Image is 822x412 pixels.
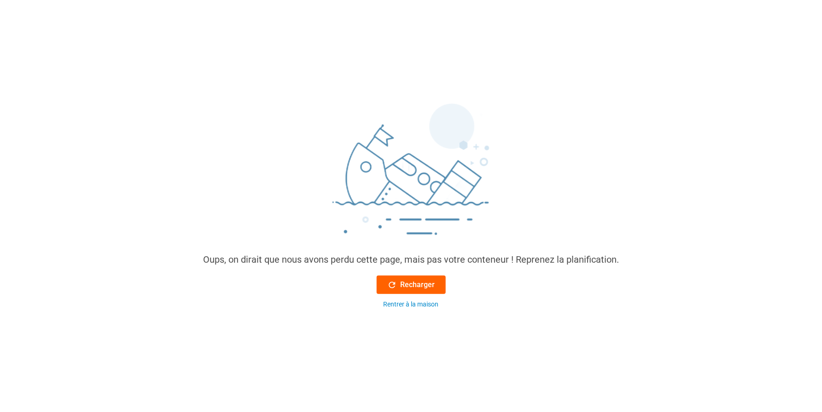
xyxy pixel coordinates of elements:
button: Recharger [377,276,446,294]
font: Rentrer à la maison [384,300,439,308]
button: Rentrer à la maison [377,300,446,309]
img: sinking_ship.png [273,100,549,253]
font: Recharger [401,280,435,289]
font: Oups, on dirait que nous avons perdu cette page, mais pas votre conteneur ! Reprenez la planifica... [203,254,619,265]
